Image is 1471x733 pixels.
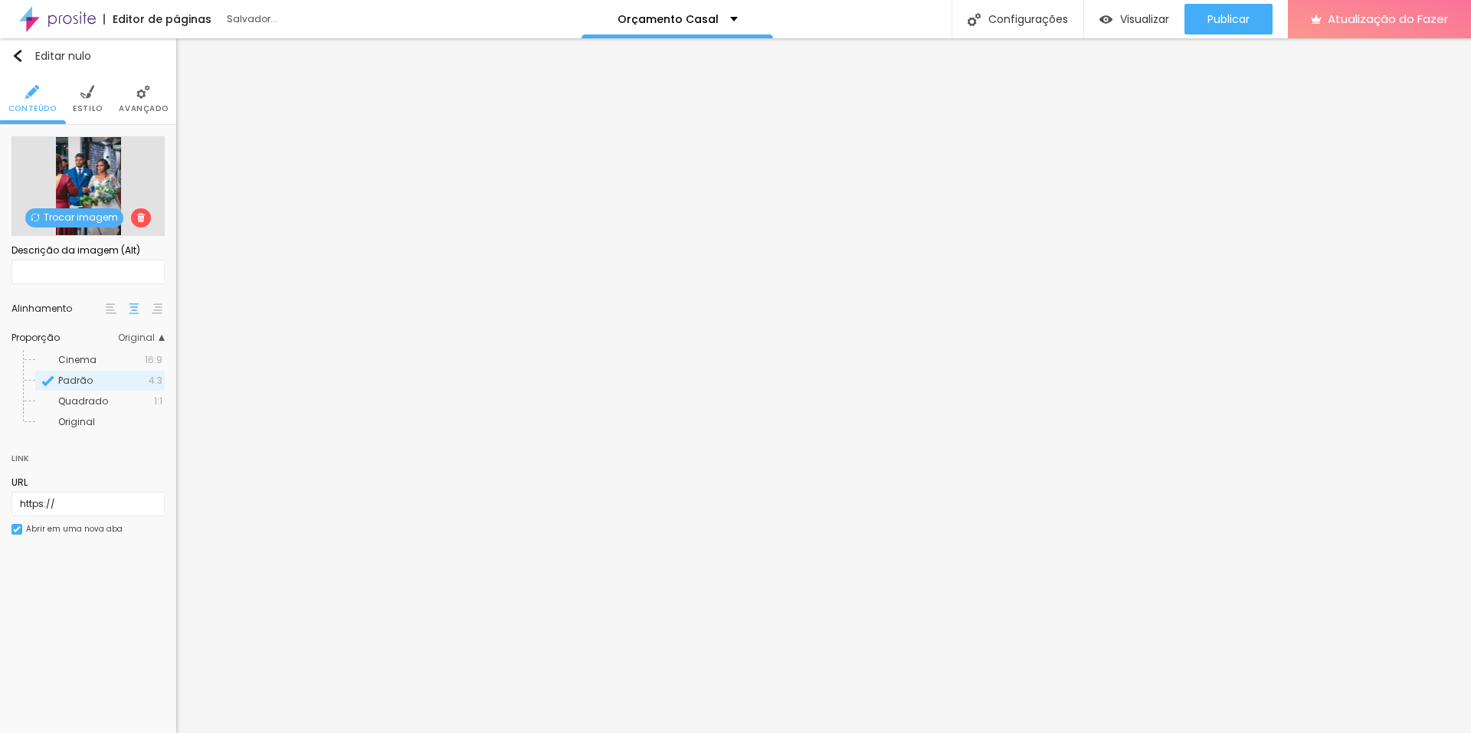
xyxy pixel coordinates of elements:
[106,303,116,314] img: paragraph-left-align.svg
[119,103,168,114] font: Avançado
[149,374,162,387] font: 4:3
[35,48,91,64] font: Editar nulo
[968,13,981,26] img: Ícone
[11,476,28,489] font: URL
[58,353,97,366] font: Cinema
[618,11,719,27] font: Orçamento Casal
[25,85,39,99] img: Ícone
[152,303,162,314] img: paragraph-right-align.svg
[11,302,72,315] font: Alinhamento
[73,103,103,114] font: Estilo
[11,331,60,344] font: Proporção
[31,213,40,222] img: Ícone
[154,394,162,407] font: 1:1
[1328,11,1448,27] font: Atualização do Fazer
[11,244,140,257] font: Descrição da imagem (Alt)
[11,50,24,62] img: Ícone
[11,452,29,464] font: Link
[11,440,165,468] div: Link
[1084,4,1184,34] button: Visualizar
[8,103,57,114] font: Conteúdo
[118,331,155,344] font: Original
[176,38,1471,733] iframe: Editor
[227,12,277,25] font: Salvador...
[1120,11,1169,27] font: Visualizar
[1099,13,1112,26] img: view-1.svg
[145,353,162,366] font: 16:9
[80,85,94,99] img: Ícone
[988,11,1068,27] font: Configurações
[26,523,123,535] font: Abrir em uma nova aba
[44,211,118,224] font: Trocar imagem
[113,11,211,27] font: Editor de páginas
[129,303,139,314] img: paragraph-center-align.svg
[1184,4,1273,34] button: Publicar
[136,85,150,99] img: Ícone
[13,525,21,533] img: Ícone
[136,213,146,222] img: Ícone
[58,415,95,428] font: Original
[58,394,108,407] font: Quadrado
[41,375,54,388] img: Ícone
[58,374,93,387] font: Padrão
[1207,11,1250,27] font: Publicar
